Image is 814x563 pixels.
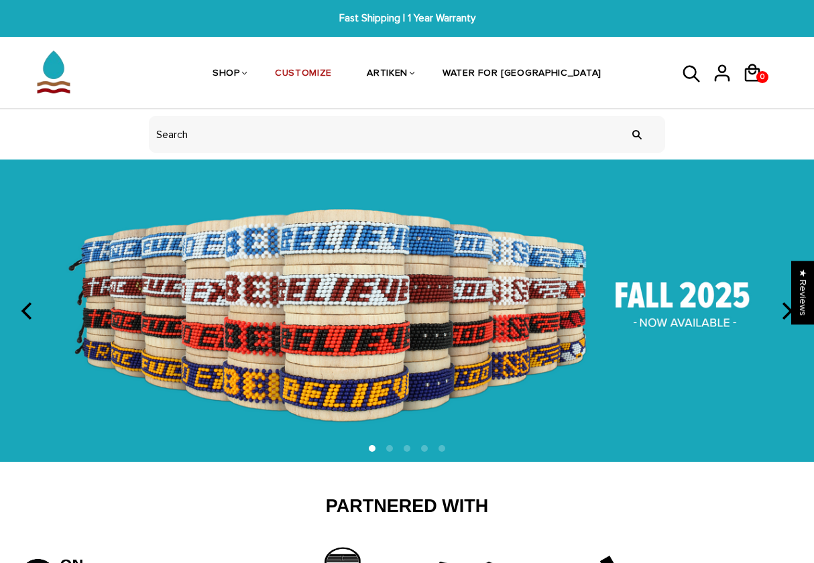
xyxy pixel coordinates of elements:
a: WATER FOR [GEOGRAPHIC_DATA] [443,39,601,110]
a: 0 [742,87,772,89]
button: next [771,296,801,326]
div: Click to open Judge.me floating reviews tab [791,261,814,324]
button: previous [13,296,43,326]
input: Search [624,109,650,160]
a: ARTIKEN [367,39,408,110]
span: Fast Shipping | 1 Year Warranty [252,11,562,26]
span: 0 [757,68,768,86]
h2: Partnered With [25,495,789,518]
a: CUSTOMIZE [275,39,332,110]
input: header search [149,116,665,153]
a: SHOP [213,39,240,110]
